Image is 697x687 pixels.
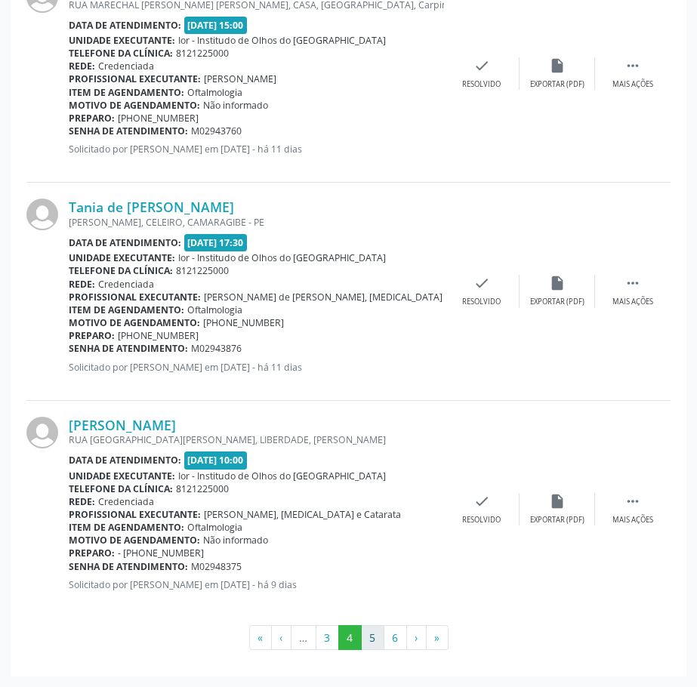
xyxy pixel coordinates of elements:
p: Solicitado por [PERSON_NAME] em [DATE] - há 9 dias [69,578,444,591]
span: M02943760 [191,125,242,137]
b: Preparo: [69,329,115,342]
div: Mais ações [612,515,653,525]
span: - [PHONE_NUMBER] [118,547,204,559]
span: 8121225000 [176,482,229,495]
span: [DATE] 17:30 [184,234,248,251]
button: Go to page 3 [316,625,339,651]
b: Data de atendimento: [69,19,181,32]
p: Solicitado por [PERSON_NAME] em [DATE] - há 11 dias [69,361,444,374]
span: Oftalmologia [187,86,242,99]
span: Não informado [203,534,268,547]
b: Data de atendimento: [69,236,181,249]
span: [DATE] 10:00 [184,451,248,469]
b: Senha de atendimento: [69,125,188,137]
button: Go to page 4 [338,625,362,651]
b: Unidade executante: [69,470,175,482]
b: Telefone da clínica: [69,264,173,277]
p: Solicitado por [PERSON_NAME] em [DATE] - há 11 dias [69,143,444,156]
b: Motivo de agendamento: [69,99,200,112]
i: insert_drive_file [549,57,566,74]
span: 8121225000 [176,264,229,277]
b: Rede: [69,495,95,508]
span: Credenciada [98,278,154,291]
span: M02948375 [191,560,242,573]
span: Credenciada [98,60,154,72]
span: Credenciada [98,495,154,508]
ul: Pagination [26,625,671,651]
button: Go to next page [406,625,427,651]
span: Oftalmologia [187,303,242,316]
b: Profissional executante: [69,72,201,85]
b: Profissional executante: [69,508,201,521]
a: Tania de [PERSON_NAME] [69,199,234,215]
b: Profissional executante: [69,291,201,303]
span: Não informado [203,99,268,112]
b: Preparo: [69,112,115,125]
b: Unidade executante: [69,34,175,47]
button: Go to page 5 [361,625,384,651]
img: img [26,199,58,230]
button: Go to page 6 [384,625,407,651]
button: Go to first page [249,625,272,651]
span: Ior - Institudo de Olhos do [GEOGRAPHIC_DATA] [178,34,386,47]
b: Telefone da clínica: [69,47,173,60]
div: Exportar (PDF) [530,297,584,307]
b: Motivo de agendamento: [69,316,200,329]
i: insert_drive_file [549,275,566,291]
span: [DATE] 15:00 [184,17,248,34]
span: Ior - Institudo de Olhos do [GEOGRAPHIC_DATA] [178,251,386,264]
b: Senha de atendimento: [69,560,188,573]
div: Exportar (PDF) [530,79,584,90]
b: Senha de atendimento: [69,342,188,355]
i:  [625,57,641,74]
div: RUA [GEOGRAPHIC_DATA][PERSON_NAME], LIBERDADE, [PERSON_NAME] [69,433,444,446]
span: [PHONE_NUMBER] [118,329,199,342]
b: Unidade executante: [69,251,175,264]
i:  [625,275,641,291]
b: Rede: [69,60,95,72]
i:  [625,493,641,510]
b: Rede: [69,278,95,291]
span: [PHONE_NUMBER] [203,316,284,329]
b: Item de agendamento: [69,303,184,316]
b: Preparo: [69,547,115,559]
span: M02943876 [191,342,242,355]
span: [PERSON_NAME], [MEDICAL_DATA] e Catarata [204,508,401,521]
b: Telefone da clínica: [69,482,173,495]
span: Ior - Institudo de Olhos do [GEOGRAPHIC_DATA] [178,470,386,482]
span: [PERSON_NAME] de [PERSON_NAME], [MEDICAL_DATA] e [PERSON_NAME] [204,291,525,303]
div: Resolvido [462,515,501,525]
b: Data de atendimento: [69,454,181,467]
a: [PERSON_NAME] [69,417,176,433]
img: img [26,417,58,448]
i: insert_drive_file [549,493,566,510]
div: [PERSON_NAME], CELEIRO, CAMARAGIBE - PE [69,216,444,229]
b: Item de agendamento: [69,86,184,99]
b: Item de agendamento: [69,521,184,534]
div: Resolvido [462,79,501,90]
i: check [473,493,490,510]
div: Mais ações [612,297,653,307]
button: Go to last page [426,625,449,651]
b: Motivo de agendamento: [69,534,200,547]
button: Go to previous page [271,625,291,651]
span: [PERSON_NAME] [204,72,276,85]
div: Mais ações [612,79,653,90]
div: Exportar (PDF) [530,515,584,525]
span: [PHONE_NUMBER] [118,112,199,125]
span: 8121225000 [176,47,229,60]
span: Oftalmologia [187,521,242,534]
div: Resolvido [462,297,501,307]
i: check [473,57,490,74]
i: check [473,275,490,291]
